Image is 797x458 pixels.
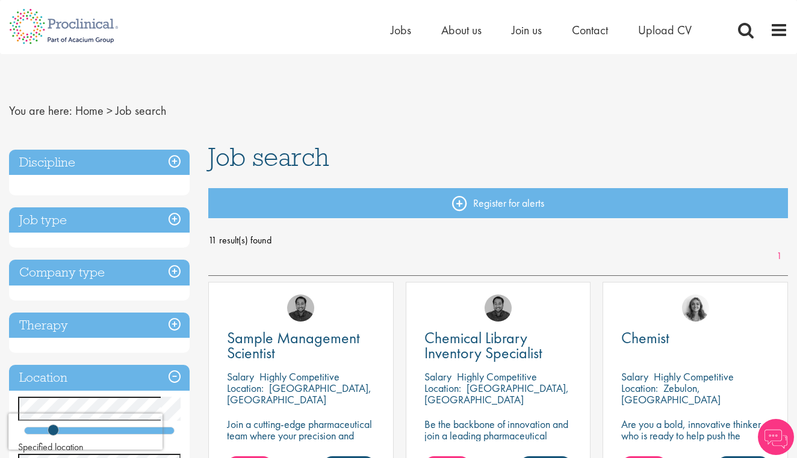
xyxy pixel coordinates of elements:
[8,414,163,450] iframe: reCAPTCHA
[208,188,788,218] a: Register for alerts
[116,103,166,118] span: Job search
[9,150,190,176] h3: Discipline
[208,231,788,249] span: 11 result(s) found
[682,295,709,322] img: Jackie Cerchio
[227,331,375,361] a: Sample Management Scientist
[259,370,340,383] p: Highly Competitive
[758,419,794,455] img: Chatbot
[621,328,669,348] span: Chemist
[21,182,114,194] span: Scientific & Preclinical
[391,22,411,38] a: Jobs
[227,381,371,406] p: [GEOGRAPHIC_DATA], [GEOGRAPHIC_DATA]
[457,370,537,383] p: Highly Competitive
[9,260,190,285] h3: Company type
[424,381,461,395] span: Location:
[21,182,128,194] span: Scientific & Preclinical
[287,295,314,322] img: Mike Raletz
[9,207,190,233] h3: Job type
[424,370,451,383] span: Salary
[512,22,542,38] a: Join us
[114,182,128,194] span: (11)
[13,179,17,197] span: -
[424,331,572,361] a: Chemical Library Inventory Specialist
[621,381,721,406] p: Zebulon, [GEOGRAPHIC_DATA]
[227,328,360,363] span: Sample Management Scientist
[441,22,482,38] a: About us
[485,295,512,322] img: Mike Raletz
[227,370,254,383] span: Salary
[9,103,72,118] span: You are here:
[18,441,84,453] span: Specified location
[208,141,329,173] span: Job search
[107,103,113,118] span: >
[638,22,692,38] a: Upload CV
[424,328,542,363] span: Chemical Library Inventory Specialist
[621,370,648,383] span: Salary
[9,313,190,338] h3: Therapy
[572,22,608,38] a: Contact
[771,249,788,263] a: 1
[227,381,264,395] span: Location:
[621,331,769,346] a: Chemist
[621,381,658,395] span: Location:
[75,103,104,118] a: breadcrumb link
[654,370,734,383] p: Highly Competitive
[424,381,569,406] p: [GEOGRAPHIC_DATA], [GEOGRAPHIC_DATA]
[9,365,190,391] h3: Location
